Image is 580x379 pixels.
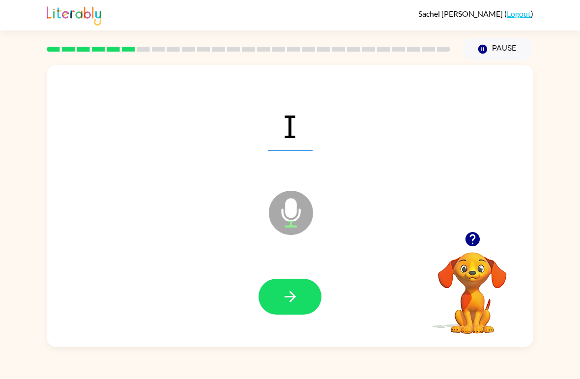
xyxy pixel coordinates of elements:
span: Sachel [PERSON_NAME] [418,9,504,18]
video: Your browser must support playing .mp4 files to use Literably. Please try using another browser. [423,237,522,335]
a: Logout [507,9,531,18]
button: Pause [462,38,533,60]
div: ( ) [418,9,533,18]
img: Literably [47,4,101,26]
span: I [268,100,313,151]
